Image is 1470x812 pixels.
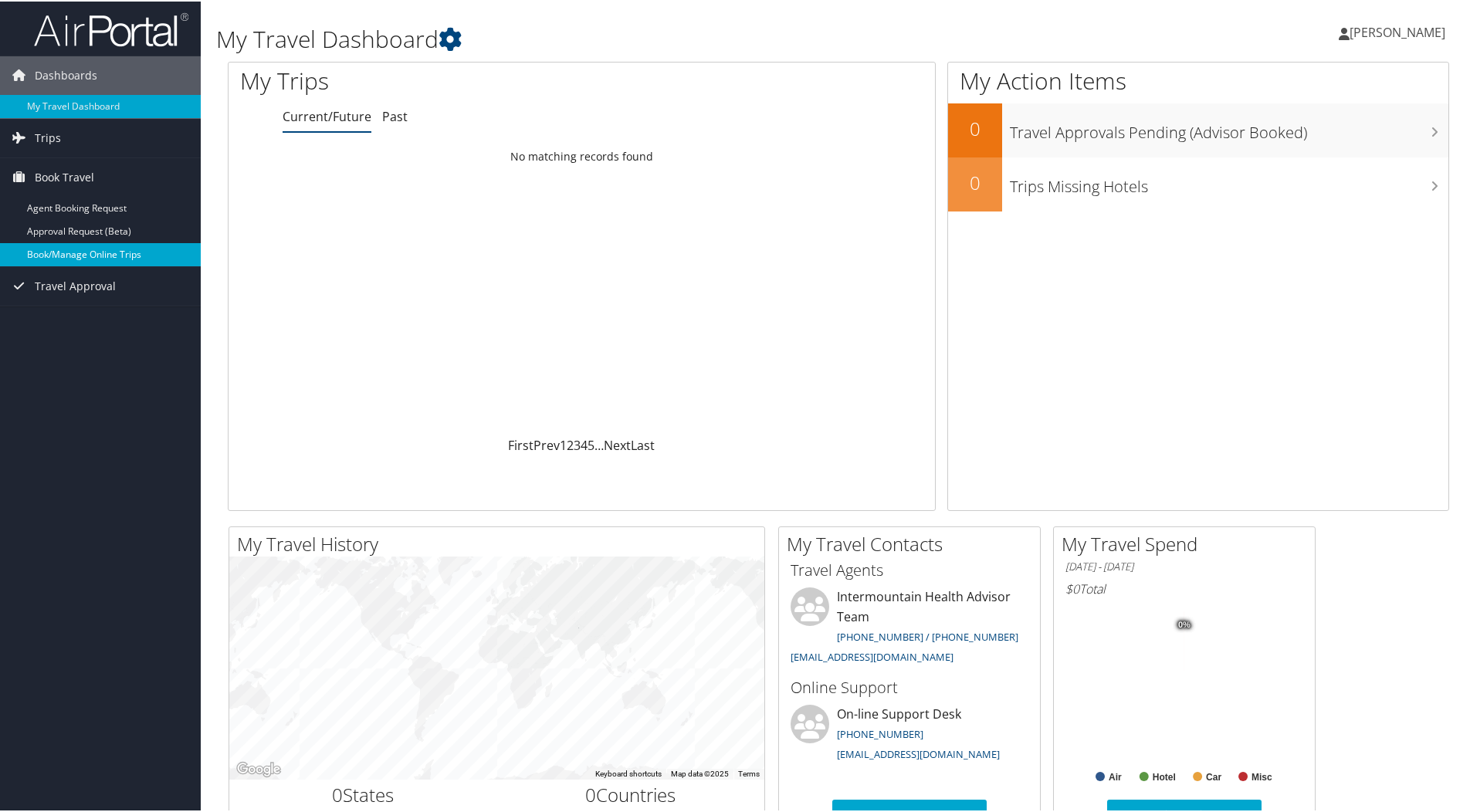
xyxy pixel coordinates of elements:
[791,675,1028,697] h3: Online Support
[1065,579,1303,596] h6: Total
[1153,770,1176,781] text: Hotel
[783,703,1036,766] li: On-line Support Desk
[237,529,764,556] h2: My Travel History
[34,10,188,46] img: airportal-logo.png
[1252,770,1272,781] text: Misc
[332,780,343,806] span: 0
[567,435,574,452] a: 2
[948,168,1002,195] h2: 0
[791,558,1028,580] h3: Travel Agents
[509,780,754,807] h2: Countries
[671,768,729,776] span: Map data ©2025
[837,628,1018,642] a: [PHONE_NUMBER] / [PHONE_NUMBER]
[631,435,655,452] a: Last
[533,435,560,452] a: Prev
[1062,529,1315,556] h2: My Travel Spend
[35,266,116,304] span: Travel Approval
[241,780,486,807] h2: States
[283,107,371,123] a: Current/Future
[229,141,935,169] td: No matching records found
[588,435,594,452] a: 5
[233,758,284,778] a: Open this area in Google Maps (opens a new window)
[1109,770,1122,781] text: Air
[948,63,1448,96] h1: My Action Items
[791,648,953,662] a: [EMAIL_ADDRESS][DOMAIN_NAME]
[1339,8,1461,54] a: [PERSON_NAME]
[948,114,1002,140] h2: 0
[1065,579,1079,596] span: $0
[560,435,567,452] a: 1
[948,156,1448,210] a: 0Trips Missing Hotels
[1206,770,1221,781] text: Car
[787,529,1040,556] h2: My Travel Contacts
[35,55,97,93] span: Dashboards
[1010,167,1448,196] h3: Trips Missing Hotels
[738,768,760,776] a: Terms (opens in new tab)
[382,107,408,123] a: Past
[595,767,662,778] button: Keyboard shortcuts
[585,780,596,806] span: 0
[240,63,629,96] h1: My Trips
[35,157,94,195] span: Book Travel
[783,586,1036,668] li: Intermountain Health Advisor Team
[581,435,588,452] a: 4
[35,117,61,156] span: Trips
[1178,619,1191,628] tspan: 0%
[837,746,1000,760] a: [EMAIL_ADDRESS][DOMAIN_NAME]
[837,726,923,739] a: [PHONE_NUMBER]
[1350,22,1445,39] span: [PERSON_NAME]
[216,22,1046,54] h1: My Travel Dashboard
[1010,113,1448,142] h3: Travel Approvals Pending (Advisor Booked)
[1065,558,1303,573] h6: [DATE] - [DATE]
[233,758,284,778] img: Google
[594,435,604,452] span: …
[508,435,533,452] a: First
[604,435,631,452] a: Next
[574,435,581,452] a: 3
[948,102,1448,156] a: 0Travel Approvals Pending (Advisor Booked)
